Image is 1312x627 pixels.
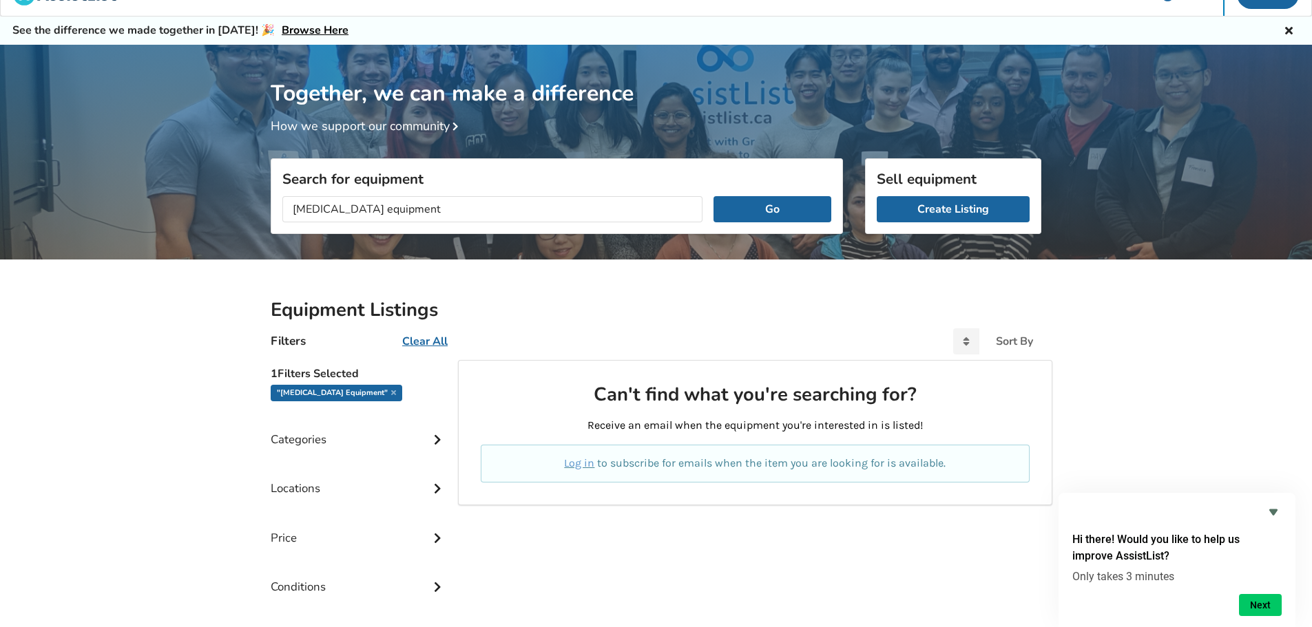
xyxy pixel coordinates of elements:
[271,552,447,601] div: Conditions
[271,45,1041,107] h1: Together, we can make a difference
[271,298,1041,322] h2: Equipment Listings
[271,454,447,502] div: Locations
[481,383,1030,407] h2: Can't find what you're searching for?
[714,196,831,222] button: Go
[481,418,1030,434] p: Receive an email when the equipment you're interested in is listed!
[497,456,1013,471] p: to subscribe for emails when the item you are looking for is available.
[564,456,594,469] a: Log in
[1239,594,1282,616] button: Next question
[877,196,1030,222] a: Create Listing
[996,336,1033,347] div: Sort By
[12,23,348,38] h5: See the difference we made together in [DATE]! 🎉
[877,170,1030,188] h3: Sell equipment
[402,334,448,349] u: Clear All
[271,333,306,349] h4: Filters
[1072,570,1282,583] p: Only takes 3 minutes
[271,360,447,385] h5: 1 Filters Selected
[271,503,447,552] div: Price
[282,23,348,38] a: Browse Here
[1072,531,1282,564] h2: Hi there! Would you like to help us improve AssistList?
[282,170,831,188] h3: Search for equipment
[1072,504,1282,616] div: Hi there! Would you like to help us improve AssistList?
[271,118,464,134] a: How we support our community
[271,385,402,401] div: "[MEDICAL_DATA] equipment"
[1265,504,1282,520] button: Hide survey
[271,405,447,454] div: Categories
[282,196,702,222] input: I am looking for...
